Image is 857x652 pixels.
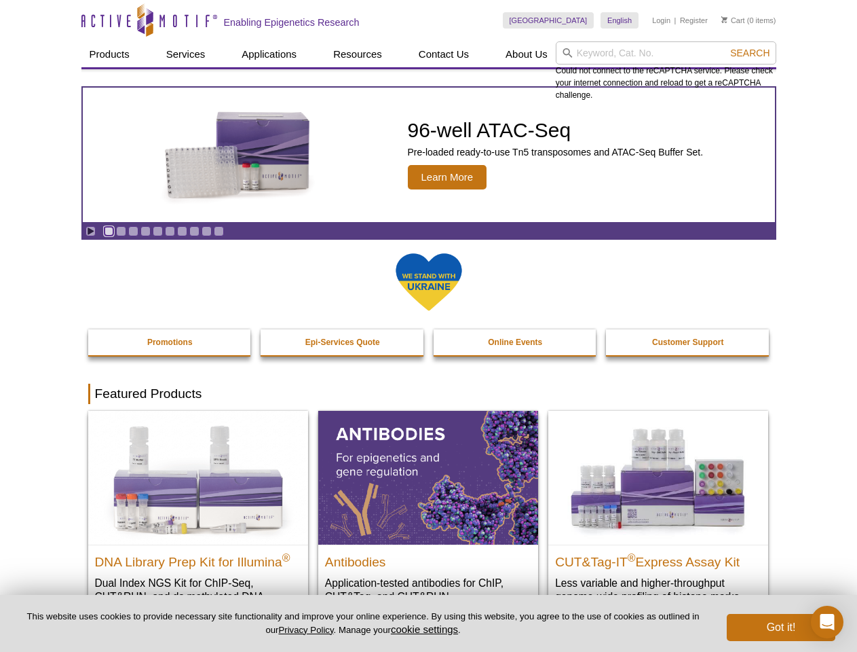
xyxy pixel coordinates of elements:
a: Login [652,16,670,25]
a: Cart [721,16,745,25]
strong: Customer Support [652,338,723,347]
img: DNA Library Prep Kit for Illumina [88,411,308,544]
h2: DNA Library Prep Kit for Illumina [95,549,301,569]
sup: ® [282,551,290,563]
a: Customer Support [606,329,770,355]
a: Go to slide 2 [116,226,126,236]
sup: ® [628,551,636,563]
li: | [674,12,677,29]
strong: Epi-Services Quote [305,338,380,347]
a: Go to slide 5 [153,226,163,236]
a: Go to slide 7 [177,226,187,236]
a: CUT&Tag-IT® Express Assay Kit CUT&Tag-IT®Express Assay Kit Less variable and higher-throughput ge... [548,411,768,617]
img: Your Cart [721,16,727,23]
div: Open Intercom Messenger [811,606,843,638]
a: DNA Library Prep Kit for Illumina DNA Library Prep Kit for Illumina® Dual Index NGS Kit for ChIP-... [88,411,308,630]
a: English [601,12,639,29]
img: We Stand With Ukraine [395,252,463,312]
h2: Antibodies [325,549,531,569]
button: cookie settings [391,623,458,635]
li: (0 items) [721,12,776,29]
span: Search [730,48,769,58]
input: Keyword, Cat. No. [556,41,776,65]
strong: Promotions [147,338,193,347]
button: Got it! [727,614,835,641]
button: Search [726,47,774,59]
a: Services [158,41,214,67]
p: This website uses cookies to provide necessary site functionality and improve your online experie... [22,611,704,636]
a: Promotions [88,329,252,355]
a: Applications [233,41,305,67]
a: Go to slide 9 [202,226,212,236]
a: Go to slide 6 [165,226,175,236]
h2: CUT&Tag-IT Express Assay Kit [555,549,761,569]
a: Go to slide 3 [128,226,138,236]
p: Dual Index NGS Kit for ChIP-Seq, CUT&RUN, and ds methylated DNA assays. [95,576,301,617]
p: Less variable and higher-throughput genome-wide profiling of histone marks​. [555,576,761,604]
img: CUT&Tag-IT® Express Assay Kit [548,411,768,544]
a: Privacy Policy [278,625,333,635]
a: Go to slide 1 [104,226,114,236]
a: All Antibodies Antibodies Application-tested antibodies for ChIP, CUT&Tag, and CUT&RUN. [318,411,538,617]
a: Go to slide 8 [189,226,199,236]
a: Go to slide 4 [140,226,151,236]
div: Could not connect to the reCAPTCHA service. Please check your internet connection and reload to g... [556,41,776,101]
h2: Enabling Epigenetics Research [224,16,360,29]
a: Go to slide 10 [214,226,224,236]
a: Resources [325,41,390,67]
a: Products [81,41,138,67]
a: About Us [497,41,556,67]
a: Online Events [434,329,598,355]
a: Epi-Services Quote [261,329,425,355]
a: Contact Us [411,41,477,67]
a: [GEOGRAPHIC_DATA] [503,12,594,29]
a: Toggle autoplay [85,226,96,236]
strong: Online Events [488,338,542,347]
img: All Antibodies [318,411,538,544]
a: Register [680,16,708,25]
p: Application-tested antibodies for ChIP, CUT&Tag, and CUT&RUN. [325,576,531,604]
h2: Featured Products [88,384,769,404]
